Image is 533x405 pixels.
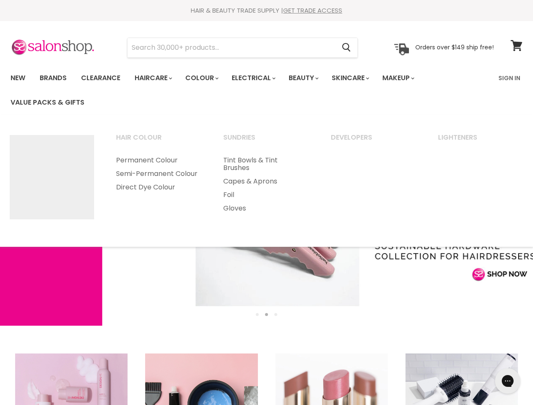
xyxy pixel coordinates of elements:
a: Brands [33,69,73,87]
a: Developers [320,131,426,152]
a: Haircare [128,69,177,87]
form: Product [127,38,358,58]
a: Permanent Colour [106,154,211,167]
iframe: Gorgias live chat messenger [491,365,525,397]
a: GET TRADE ACCESS [283,6,342,15]
a: Beauty [282,69,324,87]
a: Semi-Permanent Colour [106,167,211,181]
a: Lighteners [427,131,533,152]
a: Hair Colour [106,131,211,152]
ul: Main menu [106,154,211,194]
a: Sundries [213,131,318,152]
a: New [4,69,32,87]
a: Gloves [213,202,318,215]
ul: Main menu [213,154,318,215]
a: Value Packs & Gifts [4,94,91,111]
a: Capes & Aprons [213,175,318,188]
button: Search [335,38,357,57]
a: Colour [179,69,224,87]
a: Tint Bowls & Tint Brushes [213,154,318,175]
a: Affinage [246,248,344,262]
input: Search [127,38,335,57]
a: Direct Dye Colour [106,181,211,194]
p: Orders over $149 ship free! [415,43,494,51]
a: Haircare Accessories [148,248,245,262]
a: Electrical [225,69,281,87]
a: Foil [213,188,318,202]
a: Skincare [325,69,374,87]
a: Makeup [376,69,419,87]
a: Sign In [493,69,525,87]
ul: Main menu [4,66,493,115]
a: Clearance [75,69,127,87]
